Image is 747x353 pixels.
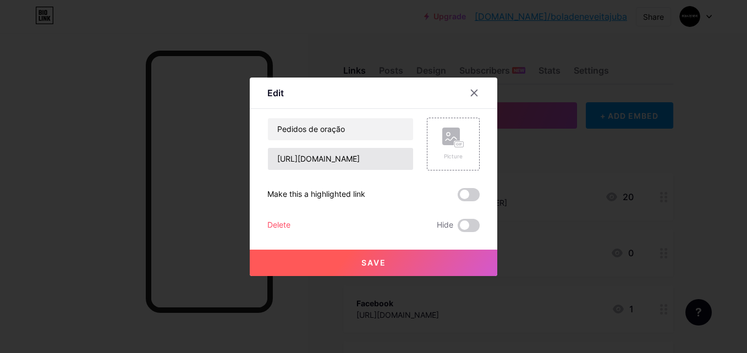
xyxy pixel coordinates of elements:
input: URL [268,148,413,170]
div: Delete [267,219,290,232]
div: Make this a highlighted link [267,188,365,201]
input: Title [268,118,413,140]
div: Edit [267,86,284,100]
button: Save [250,250,497,276]
span: Hide [437,219,453,232]
div: Picture [442,152,464,161]
span: Save [361,258,386,267]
